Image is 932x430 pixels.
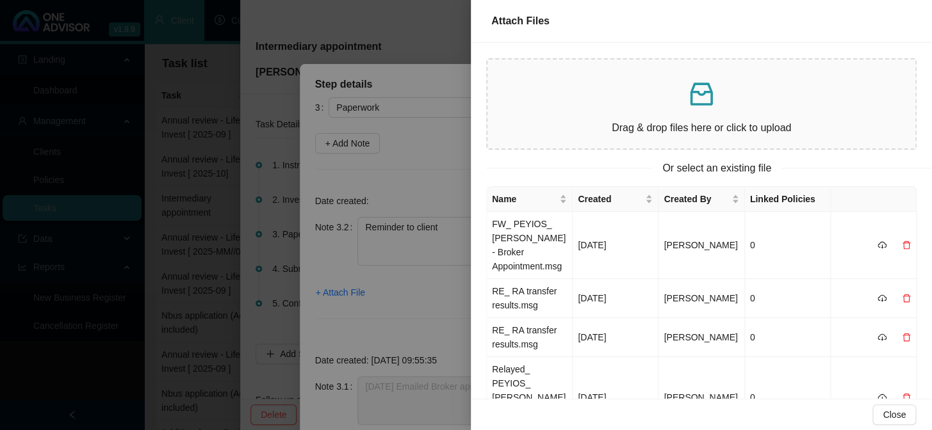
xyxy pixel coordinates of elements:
[487,212,573,279] td: FW_ PEYIOS_ [PERSON_NAME] - Broker Appointment.msg
[664,332,737,342] span: [PERSON_NAME]
[878,241,887,250] span: cloud-download
[652,160,781,176] span: Or select an existing file
[573,187,658,212] th: Created
[664,192,728,206] span: Created By
[902,393,911,402] span: delete
[664,240,737,250] span: [PERSON_NAME]
[745,279,831,318] td: 0
[492,192,557,206] span: Name
[902,294,911,303] span: delete
[573,212,658,279] td: [DATE]
[664,293,737,303] span: [PERSON_NAME]
[487,279,573,318] td: RE_ RA transfer results.msg
[872,404,916,425] button: Close
[745,318,831,357] td: 0
[487,187,573,212] th: Name
[902,333,911,342] span: delete
[487,318,573,357] td: RE_ RA transfer results.msg
[902,241,911,250] span: delete
[658,187,744,212] th: Created By
[498,120,905,136] p: Drag & drop files here or click to upload
[745,187,831,212] th: Linked Policies
[487,60,915,148] span: inboxDrag & drop files here or click to upload
[883,408,906,422] span: Close
[664,392,737,402] span: [PERSON_NAME]
[578,192,642,206] span: Created
[878,294,887,303] span: cloud-download
[878,333,887,342] span: cloud-download
[878,393,887,402] span: cloud-download
[573,279,658,318] td: [DATE]
[573,318,658,357] td: [DATE]
[745,212,831,279] td: 0
[491,15,550,26] span: Attach Files
[686,79,717,109] span: inbox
